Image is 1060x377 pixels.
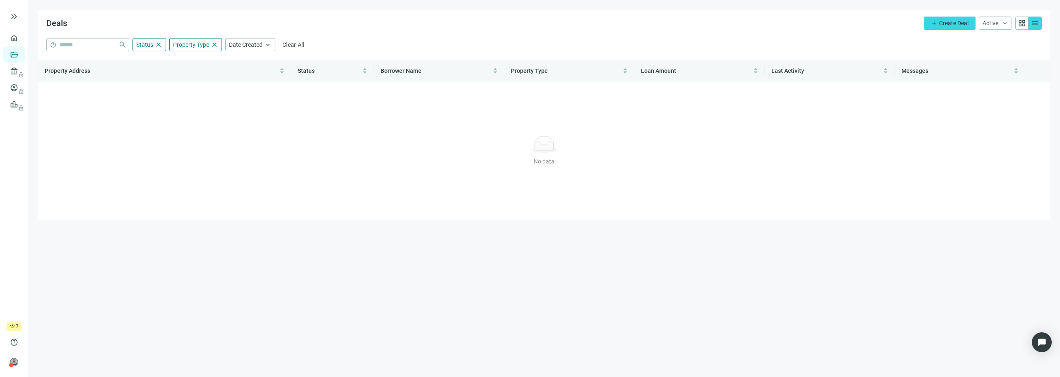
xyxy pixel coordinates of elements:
[282,41,304,48] span: Clear All
[1018,19,1026,27] span: grid_view
[155,41,162,48] span: close
[9,12,19,22] button: keyboard_double_arrow_right
[641,67,676,74] span: Loan Amount
[16,322,19,331] span: 7
[229,41,263,48] span: Date Created
[381,67,422,74] span: Borrower Name
[136,41,153,48] span: Status
[211,41,218,48] span: close
[983,20,998,26] span: Active
[924,17,976,30] button: addCreate Deal
[1032,332,1052,352] div: Open Intercom Messenger
[1002,20,1008,26] span: keyboard_arrow_down
[298,67,315,74] span: Status
[45,67,90,74] span: Property Address
[10,324,15,329] span: crown
[173,41,209,48] span: Property Type
[279,38,308,51] button: Clear All
[939,20,968,26] span: Create Deal
[901,67,928,74] span: Messages
[10,338,18,346] span: help
[10,358,18,366] span: person
[931,20,937,26] span: add
[531,157,557,166] div: No data
[979,17,1012,30] button: Activekeyboard_arrow_down
[771,67,804,74] span: Last Activity
[264,41,272,48] span: keyboard_arrow_up
[50,42,56,48] span: help
[511,67,548,74] span: Property Type
[1031,19,1039,27] span: menu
